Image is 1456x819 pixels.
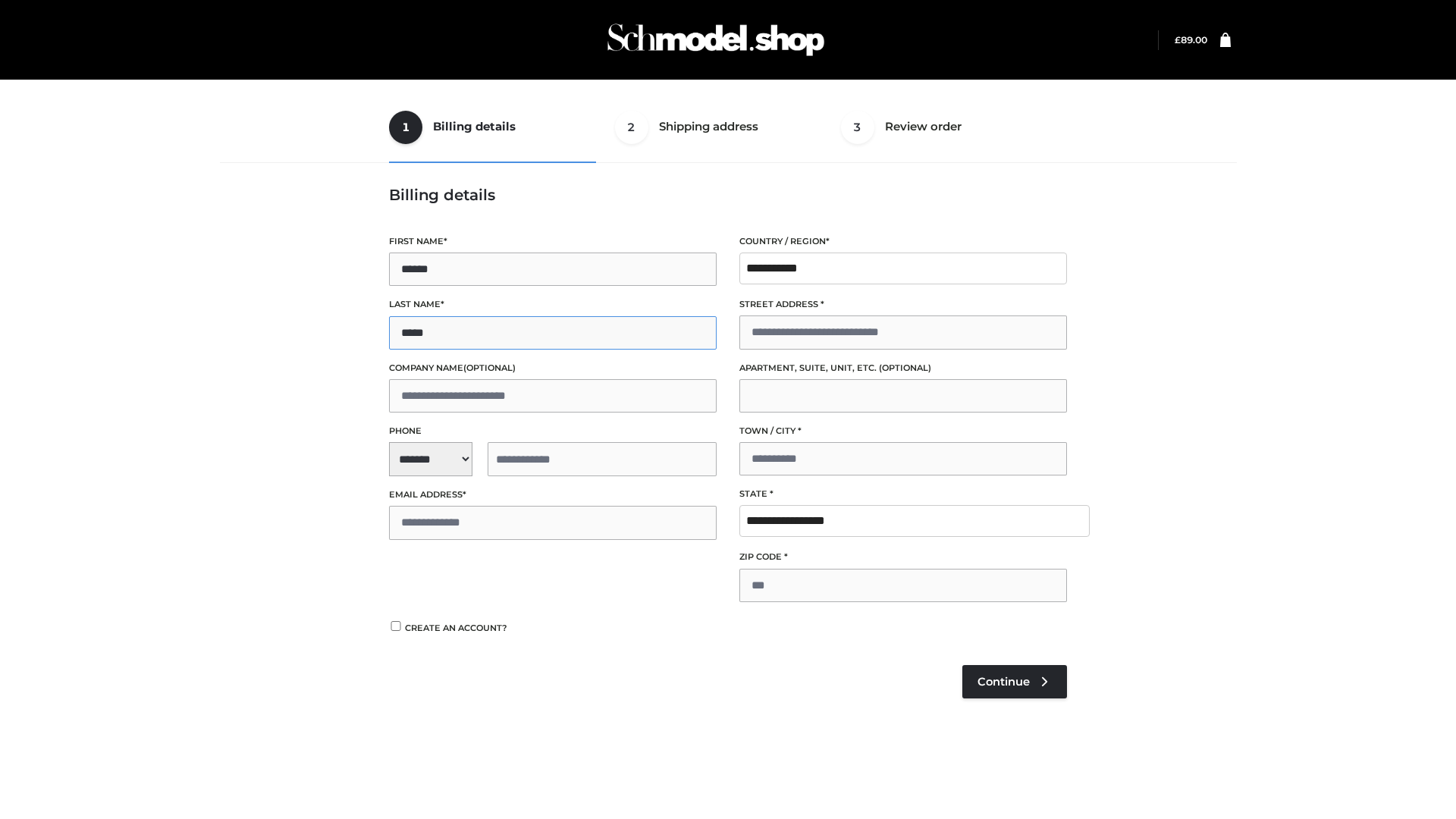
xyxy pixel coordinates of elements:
h3: Billing details [389,186,1067,204]
label: Street address [739,297,1067,312]
label: State [739,487,1067,501]
label: Apartment, suite, unit, etc. [739,361,1067,375]
label: Last name [389,297,717,312]
label: Country / Region [739,234,1067,249]
label: Phone [389,424,717,438]
span: (optional) [879,362,931,373]
label: First name [389,234,717,249]
span: Continue [977,675,1030,689]
bdi: 89.00 [1175,34,1207,45]
a: £89.00 [1175,34,1207,45]
span: (optional) [463,362,516,373]
label: Town / City [739,424,1067,438]
input: Create an account? [389,621,403,631]
label: ZIP Code [739,550,1067,564]
span: Create an account? [405,623,507,633]
label: Company name [389,361,717,375]
a: Continue [962,665,1067,698]
img: Schmodel Admin 964 [602,10,830,70]
span: £ [1175,34,1181,45]
label: Email address [389,488,717,502]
